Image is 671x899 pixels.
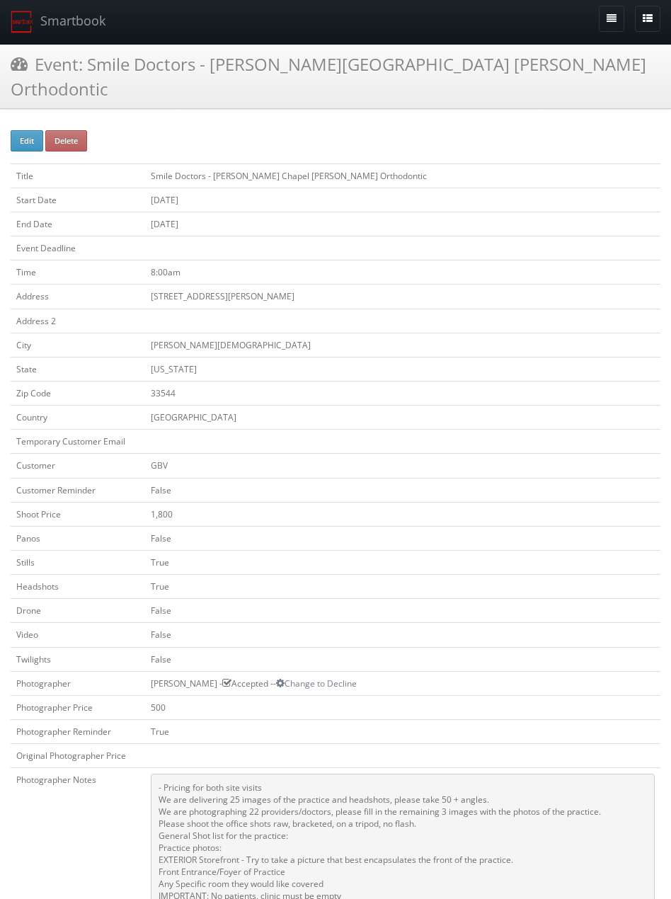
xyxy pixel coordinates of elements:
td: [GEOGRAPHIC_DATA] [145,406,660,430]
td: Time [11,260,145,285]
td: Address [11,285,145,309]
td: Original Photographer Price [11,744,145,768]
td: [US_STATE] [145,357,660,381]
td: Temporary Customer Email [11,430,145,454]
td: Address 2 [11,309,145,333]
td: 500 [145,695,660,719]
td: Customer Reminder [11,478,145,502]
a: Change to Decline [276,677,357,689]
td: Video [11,623,145,647]
td: False [145,478,660,502]
button: Delete [45,130,87,151]
h3: Event: Smile Doctors - [PERSON_NAME][GEOGRAPHIC_DATA] [PERSON_NAME] Orthodontic [11,52,660,101]
td: Zip Code [11,381,145,405]
td: State [11,357,145,381]
td: 33544 [145,381,660,405]
td: True [145,719,660,743]
td: Event Deadline [11,236,145,260]
td: Photographer Reminder [11,719,145,743]
td: False [145,623,660,647]
td: [DATE] [145,188,660,212]
td: GBV [145,454,660,478]
td: Stills [11,550,145,574]
td: [PERSON_NAME] - Accepted -- [145,671,660,695]
td: False [145,599,660,623]
td: Country [11,406,145,430]
td: [PERSON_NAME][DEMOGRAPHIC_DATA] [145,333,660,357]
td: Headshots [11,575,145,599]
td: Start Date [11,188,145,212]
td: [STREET_ADDRESS][PERSON_NAME] [145,285,660,309]
td: Twilights [11,647,145,671]
img: smartbook-logo.png [11,11,33,33]
td: Photographer Price [11,695,145,719]
td: Customer [11,454,145,478]
td: 1,800 [145,502,660,526]
td: Panos [11,526,145,550]
td: Title [11,164,145,188]
td: 8:00am [145,260,660,285]
td: Shoot Price [11,502,145,526]
td: False [145,647,660,671]
td: [DATE] [145,212,660,236]
td: False [145,526,660,550]
td: City [11,333,145,357]
td: End Date [11,212,145,236]
td: True [145,550,660,574]
button: Edit [11,130,43,151]
td: Photographer [11,671,145,695]
td: Drone [11,599,145,623]
td: True [145,575,660,599]
td: Smile Doctors - [PERSON_NAME] Chapel [PERSON_NAME] Orthodontic [145,164,660,188]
